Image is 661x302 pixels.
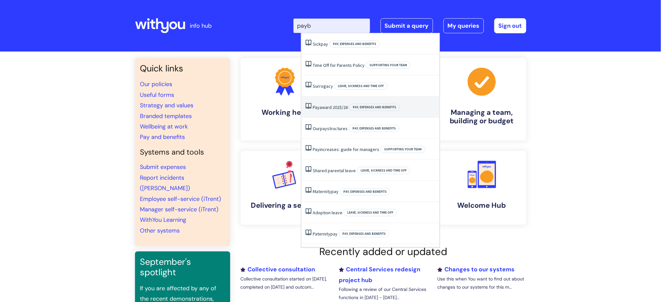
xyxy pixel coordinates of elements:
[313,146,320,152] span: Pay
[140,148,225,157] h4: Systems and tools
[313,41,328,47] a: Sickpay
[313,104,320,110] span: Pay
[349,125,399,132] span: Pay, expenses and benefits
[494,18,526,33] a: Sign out
[293,19,370,33] input: Search
[140,133,185,141] a: Pay and benefits
[331,189,338,194] span: pay
[246,108,324,117] h4: Working here
[381,146,425,153] span: Supporting your team
[321,41,328,47] span: pay
[357,167,410,174] span: Leave, sickness and time off
[330,231,338,237] span: pay
[313,83,333,89] a: Surrogacy
[344,209,397,216] span: Leave, sickness and time off
[334,83,387,90] span: Leave, sickness and time off
[443,18,484,33] a: My queries
[339,230,389,237] span: Pay, expenses and benefits
[140,174,190,192] a: Report incidents ([PERSON_NAME])
[140,80,173,88] a: Our policies
[437,275,526,291] p: Use this when You want to find out about changes to our systems for this m...
[320,126,327,131] span: pay
[140,101,194,109] a: Strategy and values
[190,21,212,31] p: info hub
[438,151,526,225] a: Welcome Hub
[366,62,411,69] span: Supporting your team
[140,163,186,171] a: Submit expenses
[438,58,526,141] a: Managing a team, building or budget
[140,257,225,278] h3: September's spotlight
[140,205,219,213] a: Manager self-service (iTrent)
[313,210,342,216] a: Adoption leave
[241,151,329,225] a: Delivering a service
[246,201,324,210] h4: Delivering a service
[313,189,338,194] a: Maternitypay
[140,216,187,224] a: WithYou Learning
[313,126,348,131] a: Ourpaystructures
[339,285,428,302] p: Following a review of our Central Services functions in [DATE] - [DATE]...
[443,108,521,126] h4: Managing a team, building or budget
[381,18,433,33] a: Submit a query
[140,112,192,120] a: Branded templates
[140,195,221,203] a: Employee self-service (iTrent)
[340,188,390,195] span: Pay, expenses and benefits
[241,265,315,273] a: Collective consultation
[313,62,365,68] a: Time Off for Parents Policy
[313,231,338,237] a: Paternitypay
[313,146,379,152] a: Payincreases: guide for managers
[140,91,174,99] a: Useful forms
[313,104,348,110] a: Payaward 2025/26
[241,58,329,141] a: Working here
[241,246,526,258] h2: Recently added or updated
[293,18,526,33] div: | -
[437,265,515,273] a: Changes to our systems
[140,227,180,234] a: Other systems
[443,201,521,210] h4: Welcome Hub
[313,168,356,174] a: Shared parental leave
[241,275,329,291] p: Collective consultation started on [DATE], completed on [DATE] and outcom...
[329,40,380,48] span: Pay, expenses and benefits
[140,123,188,130] a: Wellbeing at work
[140,63,225,74] h3: Quick links
[349,104,400,111] span: Pay, expenses and benefits
[339,265,420,284] a: Central Services redesign project hub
